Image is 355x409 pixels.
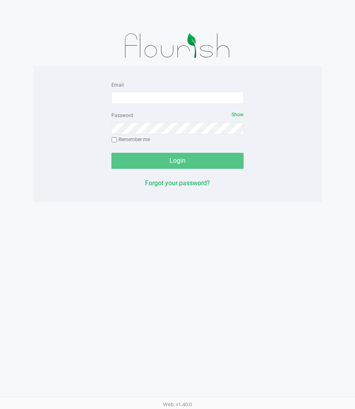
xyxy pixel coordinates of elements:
[232,112,244,117] span: Show
[163,401,192,407] span: Web: v1.40.0
[111,81,124,89] label: Email
[111,136,150,143] label: Remember me
[145,178,210,188] button: Forgot your password?
[111,137,117,143] input: Remember me
[111,112,133,119] label: Password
